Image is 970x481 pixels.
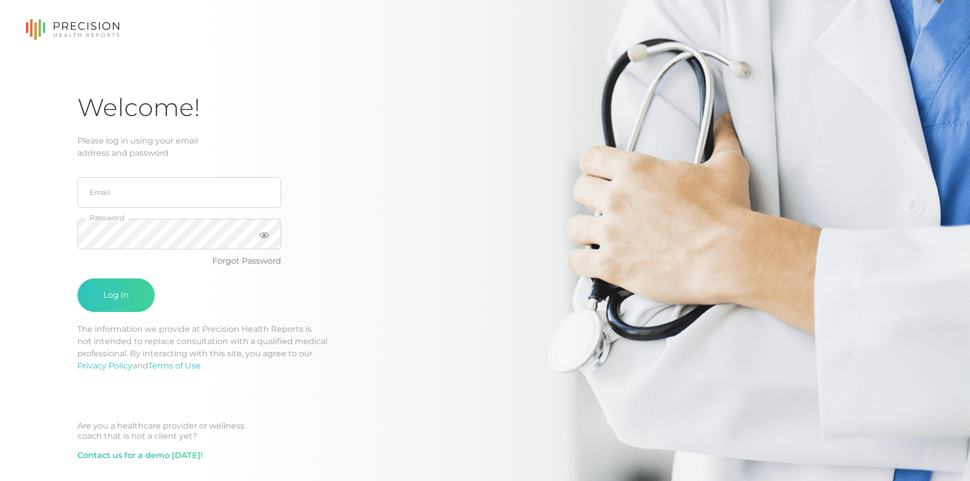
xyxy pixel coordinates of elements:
[212,256,281,266] a: Forgot Password
[77,93,893,123] h1: Welcome!
[77,361,132,371] a: Privacy Policy
[77,323,893,372] p: The information we provide at Precision Health Reports is not intended to replace consultation wi...
[148,361,202,371] a: Terms of Use.
[77,449,203,462] a: Contact us for a demo [DATE]!
[77,135,893,159] div: Please log in using your email address and password
[77,421,893,441] div: Are you a healthcare provider or wellness coach that is not a client yet?
[77,177,281,208] input: Email
[77,278,155,312] button: Log In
